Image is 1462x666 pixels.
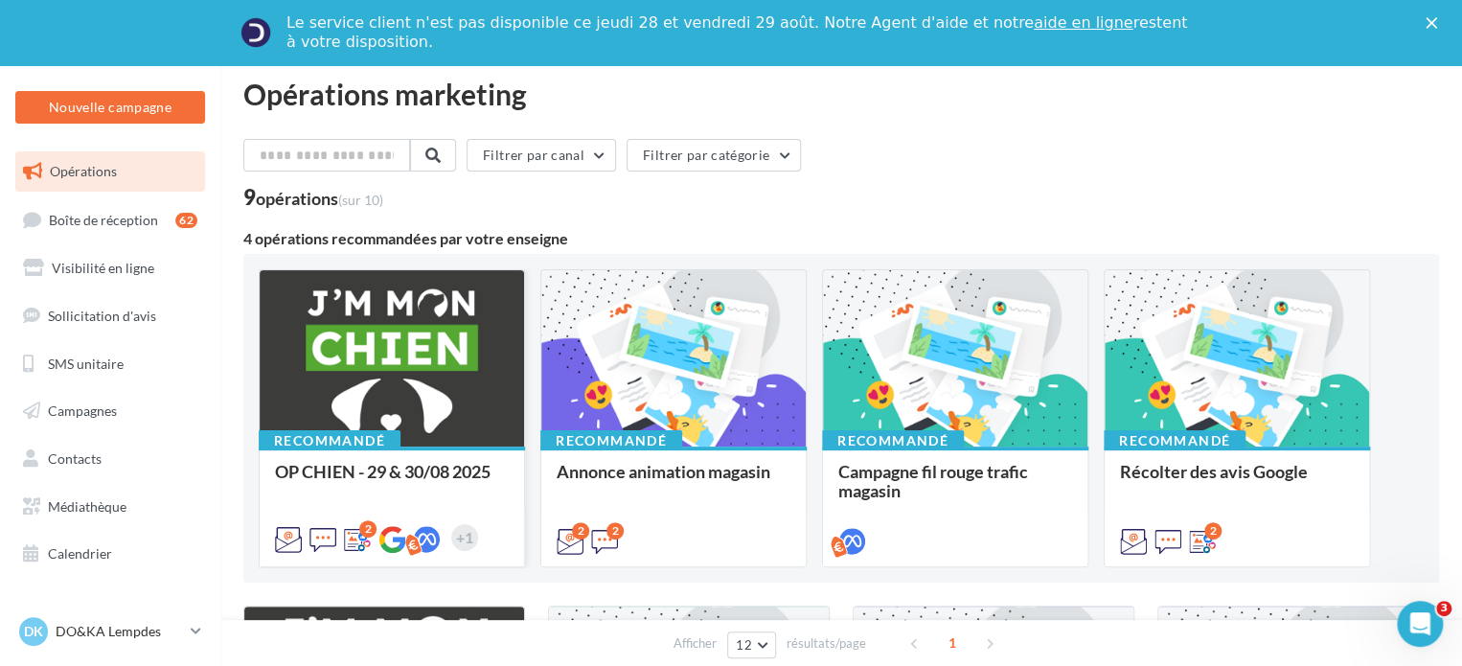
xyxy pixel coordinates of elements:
[48,355,124,371] span: SMS unitaire
[243,187,383,208] div: 9
[48,545,112,562] span: Calendrier
[56,622,183,641] p: DO&KA Lempdes
[1034,13,1132,32] a: aide en ligne
[11,296,209,336] a: Sollicitation d'avis
[243,80,1439,108] div: Opérations marketing
[451,524,478,551] div: +1
[727,632,776,658] button: 12
[557,461,770,482] span: Annonce animation magasin
[48,498,126,515] span: Médiathèque
[1397,601,1443,647] iframe: Intercom live chat
[11,439,209,479] a: Contacts
[787,634,866,653] span: résultats/page
[175,213,197,228] div: 62
[15,91,205,124] button: Nouvelle campagne
[359,520,377,538] div: 2
[240,17,271,48] img: Profile image for Service-Client
[256,190,383,207] div: opérations
[937,628,968,658] span: 1
[1204,522,1222,540] div: 2
[11,391,209,431] a: Campagnes
[11,344,209,384] a: SMS unitaire
[24,622,43,641] span: DK
[1104,430,1245,451] div: Recommandé
[572,522,589,540] div: 2
[243,231,1439,246] div: 4 opérations recommandées par votre enseigne
[11,487,209,527] a: Médiathèque
[11,199,209,241] a: Boîte de réception62
[48,308,156,324] span: Sollicitation d'avis
[48,450,102,467] span: Contacts
[627,139,801,172] button: Filtrer par catégorie
[540,430,682,451] div: Recommandé
[50,163,117,179] span: Opérations
[52,260,154,276] span: Visibilité en ligne
[674,634,717,653] span: Afficher
[286,13,1191,52] div: Le service client n'est pas disponible ce jeudi 28 et vendredi 29 août. Notre Agent d'aide et not...
[736,637,752,653] span: 12
[1120,461,1308,482] span: Récolter des avis Google
[15,613,205,650] a: DK DO&KA Lempdes
[1436,601,1451,616] span: 3
[48,402,117,419] span: Campagnes
[11,248,209,288] a: Visibilité en ligne
[822,430,964,451] div: Recommandé
[11,534,209,574] a: Calendrier
[606,522,624,540] div: 2
[11,151,209,192] a: Opérations
[275,461,491,482] span: OP CHIEN - 29 & 30/08 2025
[1426,17,1445,29] div: Fermer
[838,461,1028,501] span: Campagne fil rouge trafic magasin
[338,192,383,208] span: (sur 10)
[467,139,616,172] button: Filtrer par canal
[49,211,158,227] span: Boîte de réception
[259,430,400,451] div: Recommandé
